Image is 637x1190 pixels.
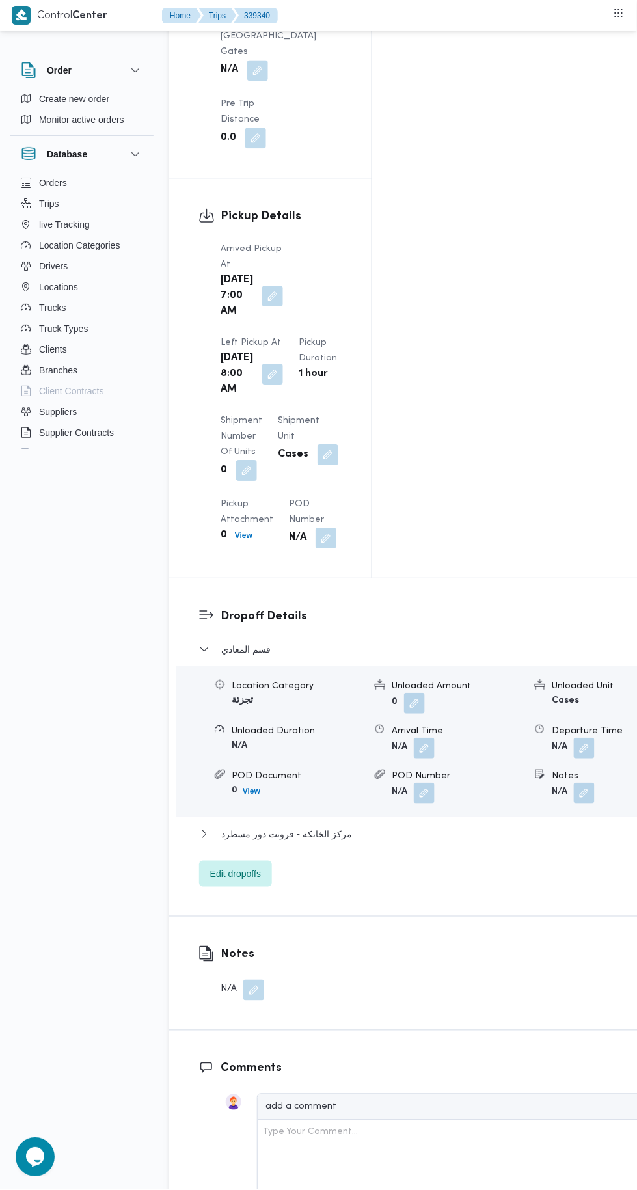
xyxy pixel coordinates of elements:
h3: Notes [221,946,264,964]
b: View [243,787,260,796]
button: Trips [198,8,236,23]
b: 0 [232,786,237,794]
div: Order [10,88,154,135]
button: Edit dropoffs [199,861,272,887]
div: Type Your Comment... [263,1126,358,1139]
b: N/A [552,743,567,751]
b: [DATE] 8:00 AM [221,351,253,398]
button: Create new order [16,88,148,109]
span: Truck Types [39,321,88,336]
span: Devices [39,446,72,461]
span: Shipment Number of Units [221,416,262,456]
span: Client Contracts [39,383,104,399]
b: Cases [278,447,308,463]
button: Trips [16,193,148,214]
button: Clients [16,339,148,360]
b: N/A [221,62,238,78]
span: live Tracking [39,217,90,232]
button: Orders [16,172,148,193]
div: N/A [221,980,264,1001]
span: Orders [39,175,67,191]
h3: Pickup Details [221,208,342,225]
b: View [235,531,252,540]
div: add a comment [265,1100,339,1114]
button: View [237,783,265,799]
span: Location Categories [39,237,120,253]
button: View [230,528,258,543]
span: POD Number [289,500,324,524]
span: Trucks [39,300,66,316]
div: Arrival Time [392,724,524,738]
b: 0.0 [221,130,236,146]
div: Unloaded Duration [232,724,364,738]
b: N/A [232,741,247,750]
span: Branches [39,362,77,378]
span: Create new order [39,91,109,107]
button: Order [21,62,143,78]
b: تجزئة [232,696,253,705]
span: Suppliers [39,404,77,420]
button: Monitor active orders [16,109,148,130]
button: Locations [16,277,148,297]
div: Location Category [232,679,364,693]
button: live Tracking [16,214,148,235]
span: Left Pickup At [221,338,281,347]
button: Suppliers [16,401,148,422]
span: Edit dropoffs [210,866,261,882]
button: Devices [16,443,148,464]
button: Location Categories [16,235,148,256]
span: Trips [39,196,59,211]
span: Shipment Unit [278,416,319,440]
button: Drivers [16,256,148,277]
div: Unloaded Amount [392,679,524,693]
button: 339340 [234,8,278,23]
span: Drivers [39,258,68,274]
span: Pickup Attachment [221,500,273,524]
iframe: chat widget [13,1138,55,1177]
span: Pre Trip Distance [221,100,260,124]
b: Center [72,11,107,21]
b: [DATE] 7:00 AM [221,273,253,319]
span: Clients [39,342,67,357]
b: 1 hour [299,366,328,382]
b: N/A [289,530,306,546]
span: Supplier Contracts [39,425,114,440]
button: Trucks [16,297,148,318]
b: N/A [392,788,407,796]
span: Locations [39,279,78,295]
button: Client Contracts [16,381,148,401]
h3: Database [47,146,87,162]
b: 0 [392,698,398,707]
span: Pickup Duration [299,338,337,362]
img: X8yXhbKr1z7QwAAAABJRU5ErkJggg== [12,6,31,25]
span: مركز الخانكة - فرونت دور مسطرد [221,826,352,842]
div: Database [10,172,154,454]
span: Monitor active orders [39,112,124,128]
span: قسم المعادي [221,642,271,657]
b: 0 [221,463,227,478]
button: Truck Types [16,318,148,339]
b: N/A [552,788,567,796]
h3: Order [47,62,72,78]
button: Supplier Contracts [16,422,148,443]
div: POD Document [232,769,364,783]
div: POD Number [392,769,524,783]
button: Database [21,146,143,162]
b: N/A [392,743,407,751]
button: Branches [16,360,148,381]
button: Home [162,8,201,23]
b: Cases [552,696,579,705]
b: 0 [221,528,227,543]
span: Number of [GEOGRAPHIC_DATA] Gates [221,16,316,56]
span: Arrived Pickup At [221,245,282,269]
